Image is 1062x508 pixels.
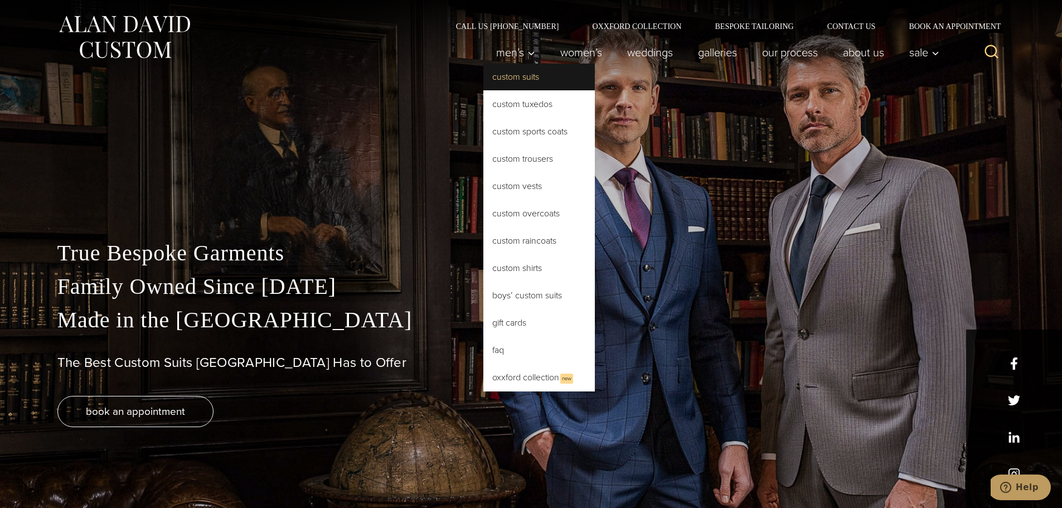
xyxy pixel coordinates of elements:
[483,255,595,282] a: Custom Shirts
[749,41,830,64] a: Our Process
[547,41,614,64] a: Women’s
[483,200,595,227] a: Custom Overcoats
[698,22,810,30] a: Bespoke Tailoring
[483,118,595,145] a: Custom Sports Coats
[811,22,893,30] a: Contact Us
[57,12,191,62] img: Alan David Custom
[483,41,547,64] button: Men’s sub menu toggle
[57,355,1005,371] h1: The Best Custom Suits [GEOGRAPHIC_DATA] Has to Offer
[57,236,1005,337] p: True Bespoke Garments Family Owned Since [DATE] Made in the [GEOGRAPHIC_DATA]
[575,22,698,30] a: Oxxford Collection
[483,64,595,90] a: Custom Suits
[483,309,595,336] a: Gift Cards
[439,22,576,30] a: Call Us [PHONE_NUMBER]
[483,282,595,309] a: Boys’ Custom Suits
[892,22,1005,30] a: Book an Appointment
[483,91,595,118] a: Custom Tuxedos
[483,228,595,254] a: Custom Raincoats
[483,41,945,64] nav: Primary Navigation
[830,41,896,64] a: About Us
[439,22,1005,30] nav: Secondary Navigation
[483,173,595,200] a: Custom Vests
[685,41,749,64] a: Galleries
[86,403,185,419] span: book an appointment
[896,41,945,64] button: Sale sub menu toggle
[57,396,214,427] a: book an appointment
[483,146,595,172] a: Custom Trousers
[991,475,1051,502] iframe: Opens a widget where you can chat to one of our agents
[614,41,685,64] a: weddings
[560,374,573,384] span: New
[483,364,595,391] a: Oxxford CollectionNew
[978,39,1005,66] button: View Search Form
[483,337,595,364] a: FAQ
